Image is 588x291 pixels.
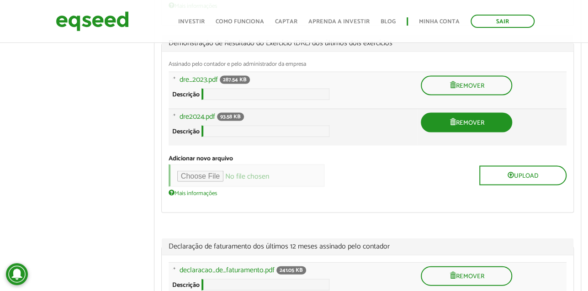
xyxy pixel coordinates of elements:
[172,282,200,288] label: Descrição
[172,128,200,135] label: Descrição
[165,112,180,125] a: Arraste para reordenar
[169,39,567,47] span: Demonstração de Resultado do Exercício (DRE) dos últimos dois exercícios
[178,19,205,25] a: Investir
[169,155,233,162] label: Adicionar novo arquivo
[276,266,306,274] span: 241.05 KB
[169,61,567,67] div: Assinado pelo contador e pelo administrador da empresa
[180,113,215,120] a: dre2024.pdf
[169,243,567,250] span: Declaração de faturamento dos últimos 12 meses assinado pelo contador
[419,19,460,25] a: Minha conta
[165,75,180,88] a: Arraste para reordenar
[308,19,370,25] a: Aprenda a investir
[421,112,512,132] button: Remover
[421,75,512,95] button: Remover
[220,75,250,84] span: 287.54 KB
[216,19,264,25] a: Como funciona
[217,112,244,121] span: 93.58 KB
[180,76,218,83] a: dre_2023.pdf
[172,91,200,98] label: Descrição
[169,189,217,196] a: Mais informações
[180,266,275,274] a: declaracao_de_faturamento.pdf
[381,19,396,25] a: Blog
[165,266,180,278] a: Arraste para reordenar
[471,15,535,28] a: Sair
[479,165,567,185] button: Upload
[421,266,512,286] button: Remover
[275,19,297,25] a: Captar
[56,9,129,33] img: EqSeed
